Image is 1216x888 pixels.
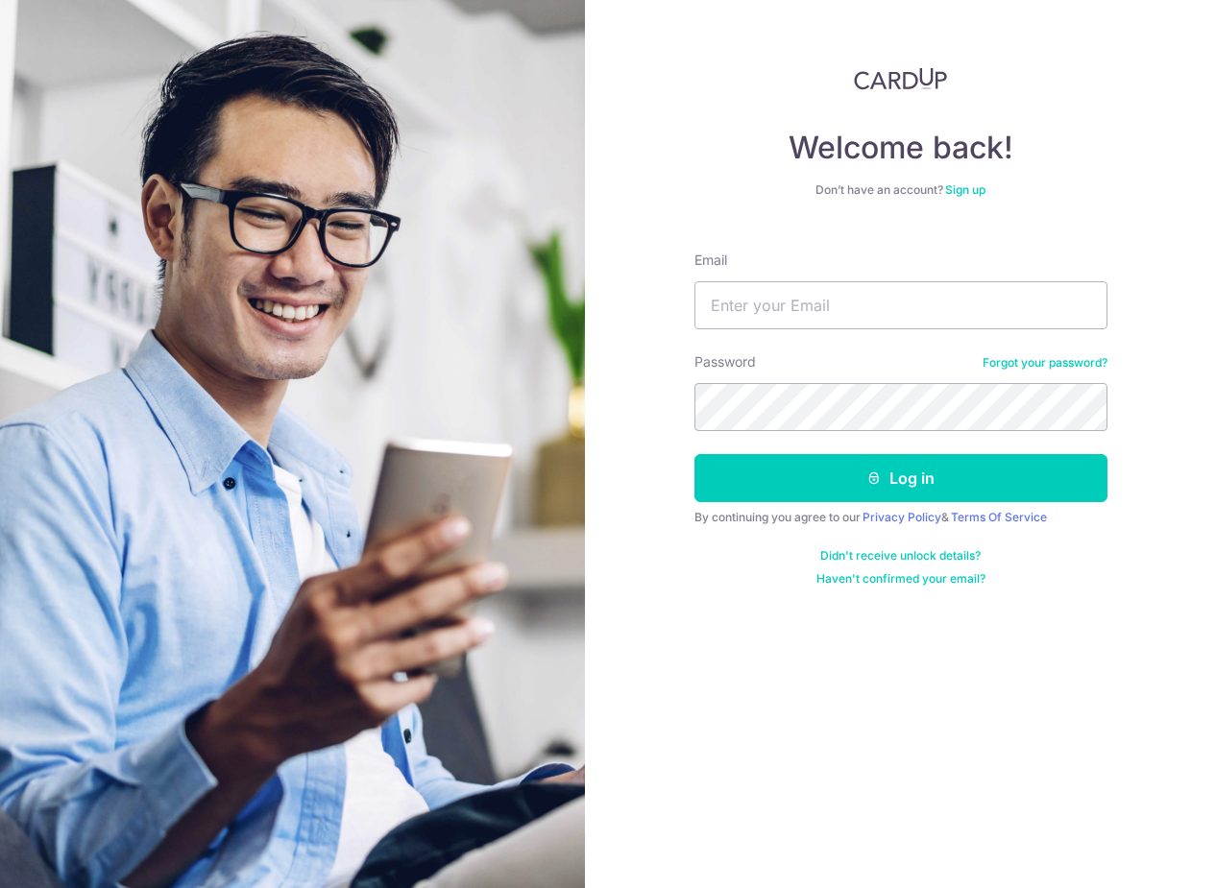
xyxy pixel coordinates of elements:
label: Password [694,352,756,372]
a: Haven't confirmed your email? [816,571,985,587]
img: CardUp Logo [854,67,948,90]
input: Enter your Email [694,281,1107,329]
button: Log in [694,454,1107,502]
a: Terms Of Service [951,510,1047,524]
a: Privacy Policy [863,510,941,524]
div: By continuing you agree to our & [694,510,1107,525]
label: Email [694,251,727,270]
div: Don’t have an account? [694,182,1107,198]
h4: Welcome back! [694,129,1107,167]
a: Didn't receive unlock details? [820,548,981,564]
a: Forgot your password? [983,355,1107,371]
a: Sign up [945,182,985,197]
